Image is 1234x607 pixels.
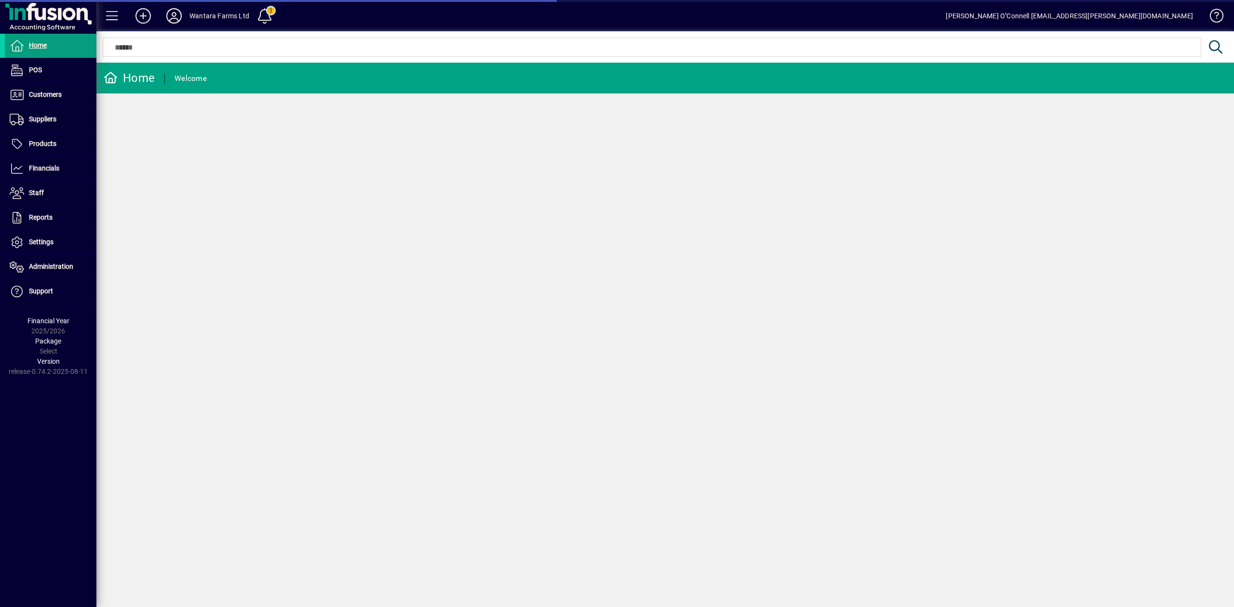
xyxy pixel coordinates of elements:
[5,83,96,107] a: Customers
[29,41,47,49] span: Home
[1203,2,1222,33] a: Knowledge Base
[29,140,56,147] span: Products
[5,157,96,181] a: Financials
[29,263,73,270] span: Administration
[29,287,53,295] span: Support
[35,337,61,345] span: Package
[29,91,62,98] span: Customers
[128,7,159,25] button: Add
[29,115,56,123] span: Suppliers
[37,357,60,365] span: Version
[29,213,53,221] span: Reports
[29,189,44,197] span: Staff
[189,8,249,24] div: Wantara Farms Ltd
[29,238,54,246] span: Settings
[5,255,96,279] a: Administration
[159,7,189,25] button: Profile
[5,132,96,156] a: Products
[5,279,96,303] a: Support
[5,230,96,254] a: Settings
[5,206,96,230] a: Reports
[946,8,1193,24] div: [PERSON_NAME] O''Connell [EMAIL_ADDRESS][PERSON_NAME][DOMAIN_NAME]
[5,181,96,205] a: Staff
[104,70,155,86] div: Home
[29,164,59,172] span: Financials
[174,71,207,86] div: Welcome
[27,317,69,325] span: Financial Year
[29,66,42,74] span: POS
[5,58,96,82] a: POS
[5,107,96,132] a: Suppliers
